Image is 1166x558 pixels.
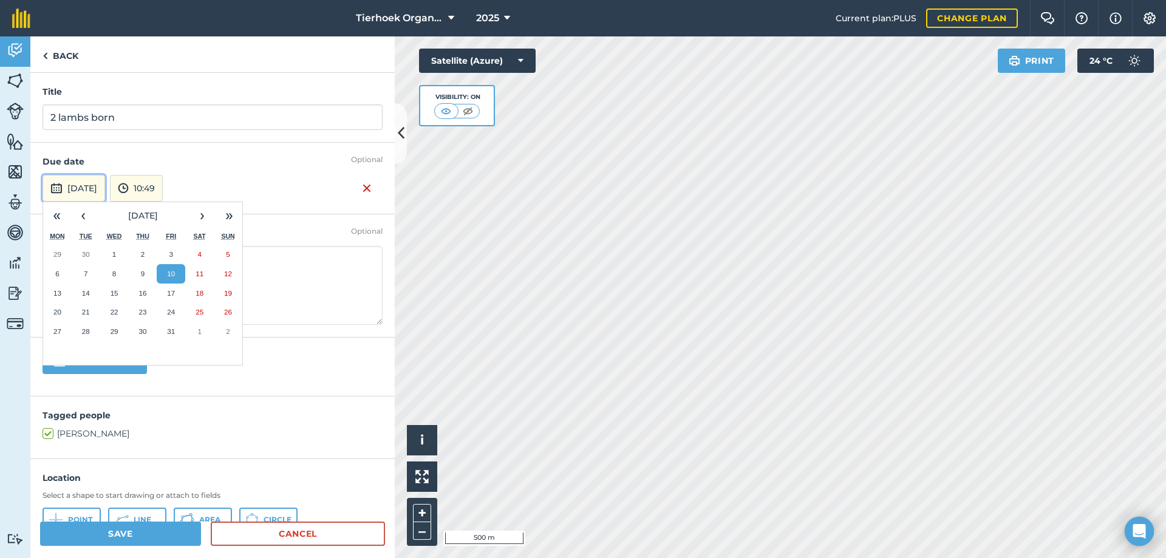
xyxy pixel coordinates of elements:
img: svg+xml;base64,PHN2ZyB4bWxucz0iaHR0cDovL3d3dy53My5vcmcvMjAwMC9zdmciIHdpZHRoPSI1MCIgaGVpZ2h0PSI0MC... [460,105,476,117]
abbr: 3 October 2025 [169,250,173,258]
div: Visibility: On [434,92,480,102]
abbr: 25 October 2025 [196,308,203,316]
abbr: 30 October 2025 [138,327,146,335]
abbr: 30 September 2025 [82,250,90,258]
button: Satellite (Azure) [419,49,536,73]
abbr: Thursday [136,233,149,240]
span: Circle [264,515,291,525]
button: 5 October 2025 [214,245,242,264]
button: 27 October 2025 [43,322,72,341]
button: 15 October 2025 [100,284,129,303]
span: [DATE] [128,210,158,221]
abbr: 14 October 2025 [82,289,90,297]
a: Change plan [926,9,1018,28]
button: 2 November 2025 [214,322,242,341]
abbr: 19 October 2025 [224,289,232,297]
abbr: 2 October 2025 [141,250,145,258]
abbr: Monday [50,233,65,240]
button: 28 October 2025 [72,322,100,341]
button: Save [40,522,201,546]
button: 29 September 2025 [43,245,72,264]
abbr: 6 October 2025 [55,270,59,277]
img: svg+xml;base64,PHN2ZyB4bWxucz0iaHR0cDovL3d3dy53My5vcmcvMjAwMC9zdmciIHdpZHRoPSIxNyIgaGVpZ2h0PSIxNy... [1110,11,1122,26]
button: i [407,425,437,455]
button: 22 October 2025 [100,302,129,322]
button: 7 October 2025 [72,264,100,284]
abbr: 27 October 2025 [53,327,61,335]
img: fieldmargin Logo [12,9,30,28]
abbr: 12 October 2025 [224,270,232,277]
abbr: 10 October 2025 [167,270,175,277]
div: Optional [351,155,383,165]
img: svg+xml;base64,PHN2ZyB4bWxucz0iaHR0cDovL3d3dy53My5vcmcvMjAwMC9zdmciIHdpZHRoPSI1NiIgaGVpZ2h0PSI2MC... [7,72,24,90]
button: » [216,202,242,229]
img: svg+xml;base64,PHN2ZyB4bWxucz0iaHR0cDovL3d3dy53My5vcmcvMjAwMC9zdmciIHdpZHRoPSI5IiBoZWlnaHQ9IjI0Ii... [43,49,48,63]
abbr: 26 October 2025 [224,308,232,316]
div: Open Intercom Messenger [1125,517,1154,546]
img: svg+xml;base64,PD94bWwgdmVyc2lvbj0iMS4wIiBlbmNvZGluZz0idXRmLTgiPz4KPCEtLSBHZW5lcmF0b3I6IEFkb2JlIE... [7,193,24,211]
button: 17 October 2025 [157,284,185,303]
img: svg+xml;base64,PHN2ZyB4bWxucz0iaHR0cDovL3d3dy53My5vcmcvMjAwMC9zdmciIHdpZHRoPSIxNiIgaGVpZ2h0PSIyNC... [362,181,372,196]
button: 30 September 2025 [72,245,100,264]
h4: Title [43,85,383,98]
span: Line [134,515,151,525]
span: i [420,432,424,447]
a: Back [30,36,90,72]
img: svg+xml;base64,PD94bWwgdmVyc2lvbj0iMS4wIiBlbmNvZGluZz0idXRmLTgiPz4KPCEtLSBHZW5lcmF0b3I6IEFkb2JlIE... [7,533,24,545]
span: 2025 [476,11,499,26]
abbr: 20 October 2025 [53,308,61,316]
abbr: 15 October 2025 [111,289,118,297]
button: Point [43,508,101,532]
button: + [413,504,431,522]
abbr: 1 October 2025 [112,250,116,258]
abbr: 5 October 2025 [226,250,230,258]
h4: Tagged people [43,409,383,422]
abbr: Wednesday [107,233,122,240]
img: A question mark icon [1074,12,1089,24]
button: 24 °C [1077,49,1154,73]
button: 13 October 2025 [43,284,72,303]
img: svg+xml;base64,PHN2ZyB4bWxucz0iaHR0cDovL3d3dy53My5vcmcvMjAwMC9zdmciIHdpZHRoPSI1NiIgaGVpZ2h0PSI2MC... [7,163,24,181]
span: 24 ° C [1089,49,1113,73]
abbr: 11 October 2025 [196,270,203,277]
label: [PERSON_NAME] [43,427,383,440]
abbr: 28 October 2025 [82,327,90,335]
abbr: Saturday [194,233,206,240]
button: 8 October 2025 [100,264,129,284]
button: 14 October 2025 [72,284,100,303]
abbr: 29 September 2025 [53,250,61,258]
button: 24 October 2025 [157,302,185,322]
abbr: Tuesday [80,233,92,240]
button: 10 October 2025 [157,264,185,284]
abbr: 24 October 2025 [167,308,175,316]
button: 6 October 2025 [43,264,72,284]
button: ‹ [70,202,97,229]
button: 10:49 [110,175,163,202]
h4: Location [43,471,383,485]
abbr: 18 October 2025 [196,289,203,297]
button: Line [108,508,166,532]
abbr: 16 October 2025 [138,289,146,297]
button: 4 October 2025 [185,245,214,264]
span: Tierhoek Organic Farm [356,11,443,26]
img: svg+xml;base64,PD94bWwgdmVyc2lvbj0iMS4wIiBlbmNvZGluZz0idXRmLTgiPz4KPCEtLSBHZW5lcmF0b3I6IEFkb2JlIE... [7,284,24,302]
abbr: 31 October 2025 [167,327,175,335]
img: svg+xml;base64,PD94bWwgdmVyc2lvbj0iMS4wIiBlbmNvZGluZz0idXRmLTgiPz4KPCEtLSBHZW5lcmF0b3I6IEFkb2JlIE... [7,254,24,272]
img: svg+xml;base64,PD94bWwgdmVyc2lvbj0iMS4wIiBlbmNvZGluZz0idXRmLTgiPz4KPCEtLSBHZW5lcmF0b3I6IEFkb2JlIE... [7,103,24,120]
img: svg+xml;base64,PHN2ZyB4bWxucz0iaHR0cDovL3d3dy53My5vcmcvMjAwMC9zdmciIHdpZHRoPSI1MCIgaGVpZ2h0PSI0MC... [438,105,454,117]
img: svg+xml;base64,PD94bWwgdmVyc2lvbj0iMS4wIiBlbmNvZGluZz0idXRmLTgiPz4KPCEtLSBHZW5lcmF0b3I6IEFkb2JlIE... [118,181,129,196]
a: Cancel [211,522,385,546]
button: 29 October 2025 [100,322,129,341]
abbr: 22 October 2025 [111,308,118,316]
abbr: 1 November 2025 [197,327,201,335]
img: Two speech bubbles overlapping with the left bubble in the forefront [1040,12,1055,24]
button: Area [174,508,232,532]
button: 1 November 2025 [185,322,214,341]
button: 16 October 2025 [129,284,157,303]
img: svg+xml;base64,PD94bWwgdmVyc2lvbj0iMS4wIiBlbmNvZGluZz0idXRmLTgiPz4KPCEtLSBHZW5lcmF0b3I6IEFkb2JlIE... [50,181,63,196]
img: svg+xml;base64,PD94bWwgdmVyc2lvbj0iMS4wIiBlbmNvZGluZz0idXRmLTgiPz4KPCEtLSBHZW5lcmF0b3I6IEFkb2JlIE... [7,315,24,332]
abbr: 9 October 2025 [141,270,145,277]
abbr: Friday [166,233,176,240]
img: A cog icon [1142,12,1157,24]
abbr: 17 October 2025 [167,289,175,297]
